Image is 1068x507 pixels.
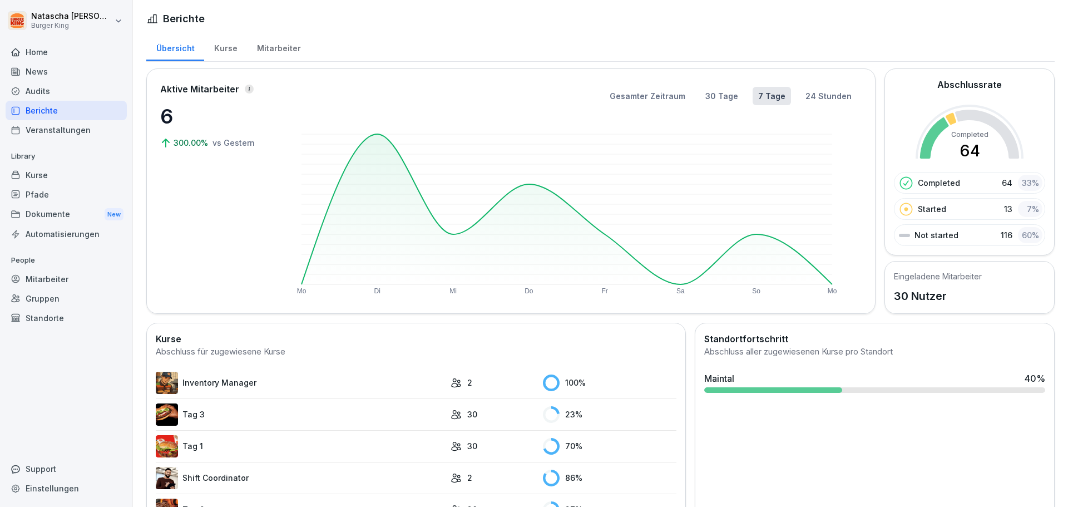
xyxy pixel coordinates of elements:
[6,185,127,204] a: Pfade
[6,147,127,165] p: Library
[700,367,1050,397] a: Maintal40%
[31,12,112,21] p: Natascha [PERSON_NAME]
[1025,372,1045,385] div: 40 %
[6,165,127,185] a: Kurse
[6,479,127,498] a: Einstellungen
[156,372,178,394] img: o1h5p6rcnzw0lu1jns37xjxx.png
[1004,203,1012,215] p: 13
[700,87,744,105] button: 30 Tage
[156,467,178,489] img: q4kvd0p412g56irxfxn6tm8s.png
[156,435,445,457] a: Tag 1
[156,403,178,426] img: cq6tslmxu1pybroki4wxmcwi.png
[156,403,445,426] a: Tag 3
[752,287,760,295] text: So
[525,287,533,295] text: Do
[6,252,127,269] p: People
[894,270,982,282] h5: Eingeladene Mitarbeiter
[894,288,982,304] p: 30 Nutzer
[467,440,477,452] p: 30
[156,467,445,489] a: Shift Coordinator
[1018,175,1042,191] div: 33 %
[1002,177,1012,189] p: 64
[467,408,477,420] p: 30
[918,203,946,215] p: Started
[6,204,127,225] a: DokumenteNew
[6,204,127,225] div: Dokumente
[543,375,676,391] div: 100 %
[156,332,676,346] h2: Kurse
[1018,227,1042,243] div: 60 %
[604,87,691,105] button: Gesamter Zeitraum
[6,101,127,120] a: Berichte
[6,42,127,62] a: Home
[31,22,112,29] p: Burger King
[1018,201,1042,217] div: 7 %
[146,33,204,61] a: Übersicht
[6,81,127,101] a: Audits
[6,224,127,244] a: Automatisierungen
[918,177,960,189] p: Completed
[156,346,676,358] div: Abschluss für zugewiesene Kurse
[543,438,676,455] div: 70 %
[160,82,239,96] p: Aktive Mitarbeiter
[6,120,127,140] a: Veranstaltungen
[247,33,310,61] a: Mitarbeiter
[174,137,210,149] p: 300.00%
[800,87,857,105] button: 24 Stunden
[467,472,472,484] p: 2
[156,435,178,457] img: kxzo5hlrfunza98hyv09v55a.png
[914,229,958,241] p: Not started
[543,406,676,423] div: 23 %
[163,11,205,26] h1: Berichte
[467,377,472,388] p: 2
[753,87,791,105] button: 7 Tage
[704,372,734,385] div: Maintal
[374,287,380,295] text: Di
[704,332,1045,346] h2: Standortfortschritt
[204,33,247,61] a: Kurse
[6,459,127,479] div: Support
[1001,229,1012,241] p: 116
[6,289,127,308] a: Gruppen
[704,346,1045,358] div: Abschluss aller zugewiesenen Kurse pro Standort
[676,287,685,295] text: Sa
[6,308,127,328] a: Standorte
[156,372,445,394] a: Inventory Manager
[6,62,127,81] a: News
[449,287,457,295] text: Mi
[297,287,306,295] text: Mo
[601,287,607,295] text: Fr
[828,287,837,295] text: Mo
[160,101,271,131] p: 6
[937,78,1002,91] h2: Abschlussrate
[543,470,676,486] div: 86 %
[6,269,127,289] a: Mitarbeiter
[105,208,123,221] div: New
[212,137,255,149] p: vs Gestern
